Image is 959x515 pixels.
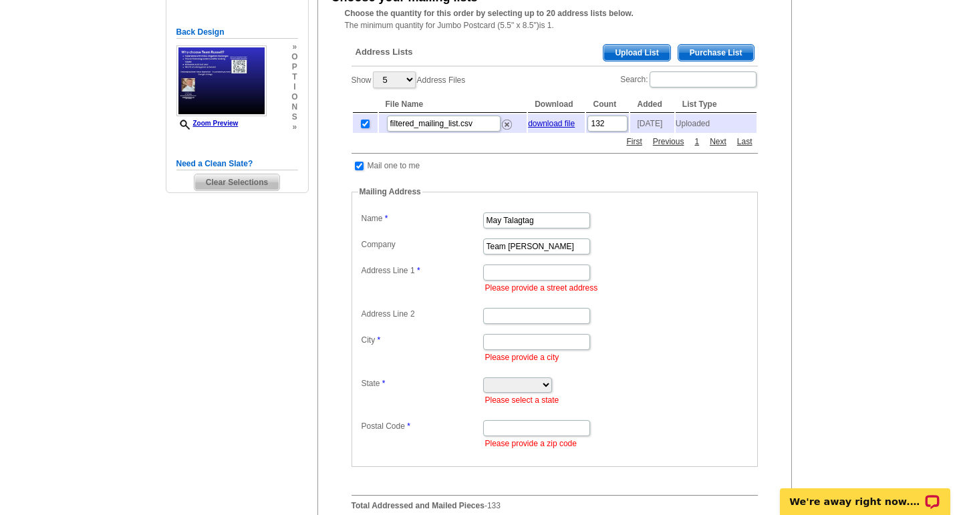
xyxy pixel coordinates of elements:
a: Last [734,136,756,148]
iframe: LiveChat chat widget [771,473,959,515]
a: Previous [650,136,688,148]
li: Please select a state [485,394,751,406]
th: File Name [379,96,527,113]
label: Show Address Files [352,70,466,90]
a: download file [528,119,575,128]
span: s [291,112,297,122]
span: Clear Selections [194,174,279,190]
span: p [291,62,297,72]
li: Please provide a zip code [485,438,751,450]
a: 1 [691,136,702,148]
span: o [291,52,297,62]
span: n [291,102,297,112]
span: t [291,72,297,82]
img: delete.png [502,120,512,130]
li: Please provide a city [485,351,751,363]
th: Added [630,96,674,113]
label: City [362,334,482,346]
span: 133 [487,501,501,510]
strong: Total Addressed and Mailed Pieces [352,501,485,510]
span: » [291,42,297,52]
h5: Back Design [176,26,298,39]
td: Mail one to me [367,159,421,172]
span: i [291,82,297,92]
a: Next [706,136,730,148]
th: Download [528,96,585,113]
label: Company [362,238,482,250]
span: Address Lists [356,46,413,58]
h5: Need a Clean Slate? [176,158,298,170]
span: Upload List [603,45,670,61]
img: small-thumb.jpg [176,45,267,116]
a: Remove this list [502,117,512,126]
span: » [291,122,297,132]
strong: Choose the quantity for this order by selecting up to 20 address lists below. [345,9,634,18]
th: List Type [676,96,757,113]
label: Postal Code [362,420,482,432]
label: Search: [620,70,757,89]
label: Address Line 2 [362,308,482,320]
th: Count [586,96,629,113]
input: Search: [650,71,757,88]
td: [DATE] [630,114,674,133]
label: State [362,377,482,389]
li: Please provide a street address [485,282,751,294]
span: o [291,92,297,102]
a: First [623,136,645,148]
label: Address Line 1 [362,265,482,277]
span: Purchase List [678,45,754,61]
div: The minimum quantity for Jumbo Postcard (5.5" x 8.5")is 1. [318,7,791,31]
select: ShowAddress Files [373,71,416,88]
td: Uploaded [676,114,757,133]
label: Name [362,212,482,224]
legend: Mailing Address [358,186,422,198]
a: Zoom Preview [176,120,239,127]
